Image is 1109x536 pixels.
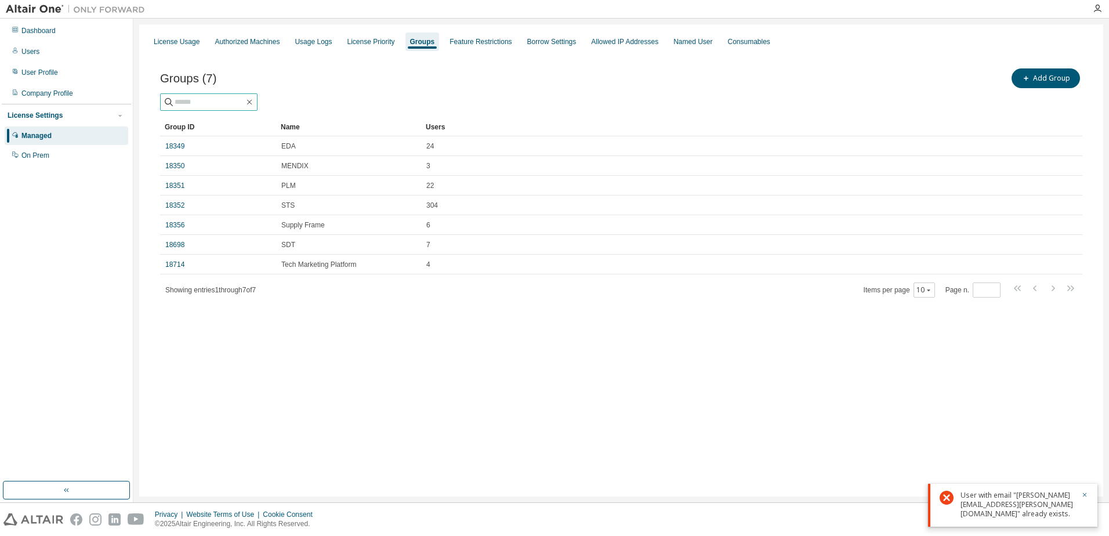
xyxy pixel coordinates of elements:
span: 22 [426,181,434,190]
a: 18349 [165,142,184,151]
img: facebook.svg [70,513,82,526]
a: 18351 [165,181,184,190]
span: Groups (7) [160,72,216,85]
div: Groups [410,37,435,46]
div: Consumables [728,37,770,46]
div: Users [426,118,1050,136]
img: instagram.svg [89,513,102,526]
div: Company Profile [21,89,73,98]
span: 4 [426,260,430,269]
a: 18714 [165,260,184,269]
div: Authorized Machines [215,37,280,46]
img: Altair One [6,3,151,15]
div: Managed [21,131,52,140]
span: PLM [281,181,296,190]
div: User with email "[PERSON_NAME][EMAIL_ADDRESS][PERSON_NAME][DOMAIN_NAME]" already exists. [961,491,1074,519]
a: 18698 [165,240,184,249]
a: 18356 [165,220,184,230]
span: MENDIX [281,161,309,171]
div: Usage Logs [295,37,332,46]
div: User Profile [21,68,58,77]
img: altair_logo.svg [3,513,63,526]
img: youtube.svg [128,513,144,526]
span: 304 [426,201,438,210]
span: SDT [281,240,295,249]
div: Group ID [165,118,271,136]
div: License Usage [154,37,200,46]
a: 18350 [165,161,184,171]
span: Showing entries 1 through 7 of 7 [165,286,256,294]
div: Feature Restrictions [450,37,512,46]
div: Allowed IP Addresses [591,37,658,46]
span: 3 [426,161,430,171]
div: Named User [673,37,712,46]
div: Cookie Consent [263,510,319,519]
span: 24 [426,142,434,151]
div: Borrow Settings [527,37,577,46]
span: 6 [426,220,430,230]
div: Users [21,47,39,56]
span: 7 [426,240,430,249]
div: On Prem [21,151,49,160]
button: 10 [916,285,932,295]
div: Name [281,118,416,136]
div: Privacy [155,510,186,519]
span: Supply Frame [281,220,325,230]
button: Add Group [1012,68,1080,88]
span: Items per page [864,283,935,298]
span: EDA [281,142,296,151]
span: Tech Marketing Platform [281,260,356,269]
a: 18352 [165,201,184,210]
div: License Settings [8,111,63,120]
img: linkedin.svg [108,513,121,526]
span: Page n. [945,283,1001,298]
div: License Priority [347,37,395,46]
p: © 2025 Altair Engineering, Inc. All Rights Reserved. [155,519,320,529]
span: STS [281,201,295,210]
div: Website Terms of Use [186,510,263,519]
div: Dashboard [21,26,56,35]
